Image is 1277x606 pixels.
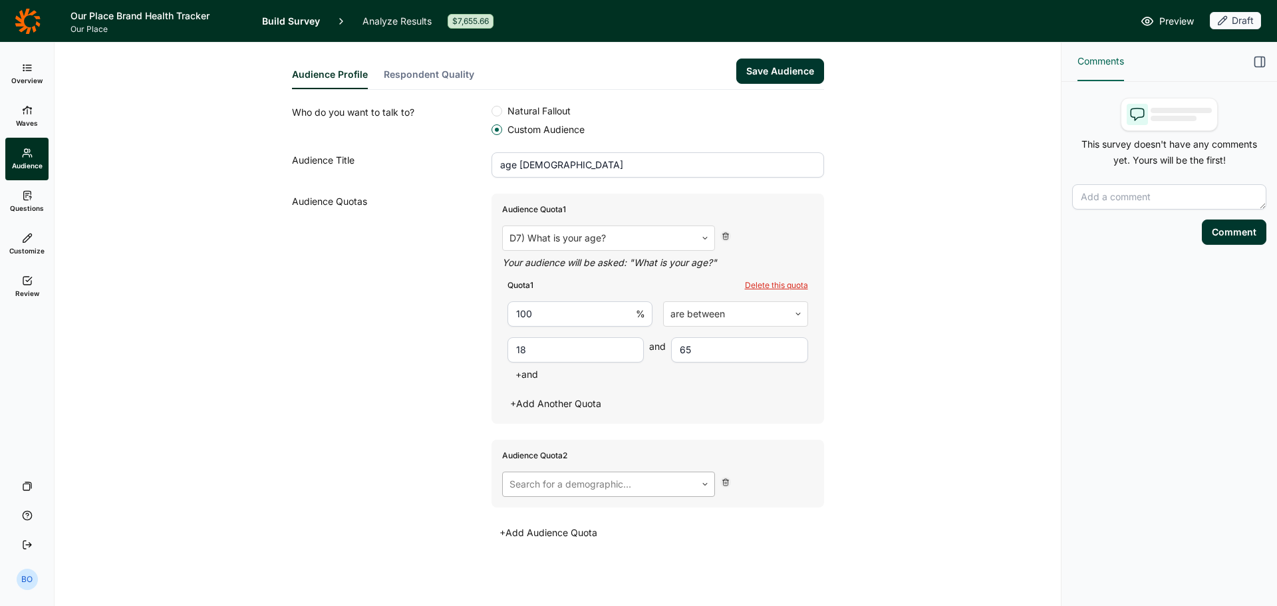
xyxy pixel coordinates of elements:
button: Comments [1077,43,1124,81]
div: Audience Title [292,152,492,178]
div: Draft [1210,12,1261,29]
a: Questions [5,180,49,223]
div: Audience Quotas [292,194,492,542]
div: Delete this quota [745,280,808,291]
span: Natural Fallout [502,104,571,118]
input: ex: Age Range [492,152,824,178]
span: Audience Profile [292,68,368,81]
div: Quota 1 [507,280,533,291]
span: Review [15,289,39,298]
span: Waves [16,118,38,128]
a: Audience [5,138,49,180]
div: % [634,307,647,321]
span: and [649,340,666,363]
span: Preview [1159,13,1194,29]
button: Respondent Quality [384,68,474,89]
span: Comments [1077,53,1124,69]
a: Review [5,265,49,308]
button: Comment [1202,220,1266,245]
button: +Add Audience Quota [492,524,605,542]
button: Draft [1210,12,1261,31]
div: Your audience will be asked: " What is your age? " [502,256,813,269]
span: Customize [9,246,45,255]
span: Our Place [71,24,246,35]
div: BO [17,569,38,590]
a: Overview [5,53,49,95]
button: Save Audience [736,59,824,84]
span: Overview [11,76,43,85]
div: Who do you want to talk to? [292,104,492,136]
h1: Our Place Brand Health Tracker [71,8,246,24]
span: Audience [12,161,43,170]
a: Customize [5,223,49,265]
span: Questions [10,204,44,213]
div: Audience Quota 2 [502,450,813,461]
div: Delete Quota [720,477,731,488]
div: Audience Quota 1 [502,204,813,215]
button: +Add Another Quota [502,394,609,413]
div: Delete Quota [720,231,731,241]
p: This survey doesn't have any comments yet. Yours will be the first! [1072,136,1266,168]
span: Custom Audience [502,123,585,136]
button: +and [507,365,546,384]
a: Preview [1141,13,1194,29]
a: Waves [5,95,49,138]
div: $7,655.66 [448,14,494,29]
